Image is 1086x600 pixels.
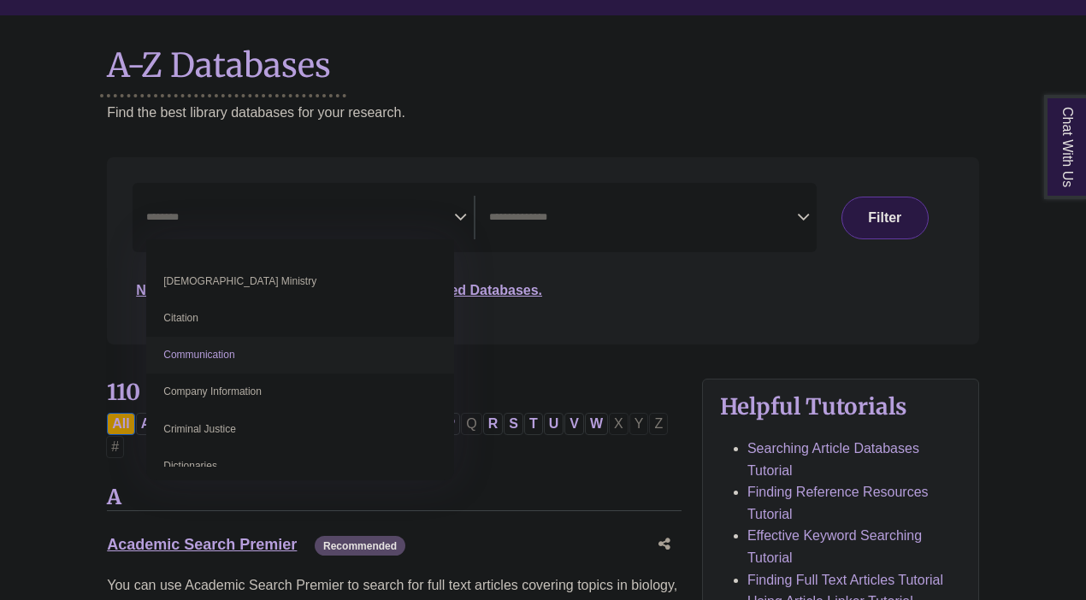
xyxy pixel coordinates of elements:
[146,300,453,337] li: Citation
[107,378,257,406] span: 110 Databases
[564,413,584,435] button: Filter Results V
[747,573,943,587] a: Finding Full Text Articles Tutorial
[146,212,454,226] textarea: Search
[544,413,564,435] button: Filter Results U
[107,485,682,511] h3: A
[146,448,453,485] li: Dictionaries
[107,413,134,435] button: All
[146,263,453,300] li: [DEMOGRAPHIC_DATA] Ministry
[747,528,922,565] a: Effective Keyword Searching Tutorial
[136,283,542,297] a: Not sure where to start? Check our Recommended Databases.
[146,337,453,374] li: Communication
[524,413,543,435] button: Filter Results T
[483,413,504,435] button: Filter Results R
[107,102,979,124] p: Find the best library databases for your research.
[489,212,797,226] textarea: Search
[107,536,297,553] a: Academic Search Premier
[585,413,608,435] button: Filter Results W
[747,485,929,521] a: Finding Reference Resources Tutorial
[107,157,979,344] nav: Search filters
[107,415,670,453] div: Alpha-list to filter by first letter of database name
[703,379,978,433] button: Helpful Tutorials
[146,411,453,448] li: Criminal Justice
[146,374,453,410] li: Company Information
[747,441,919,478] a: Searching Article Databases Tutorial
[841,197,929,239] button: Submit for Search Results
[136,413,156,435] button: Filter Results A
[504,413,523,435] button: Filter Results S
[107,32,979,85] h1: A-Z Databases
[647,528,682,561] button: Share this database
[315,536,405,556] span: Recommended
